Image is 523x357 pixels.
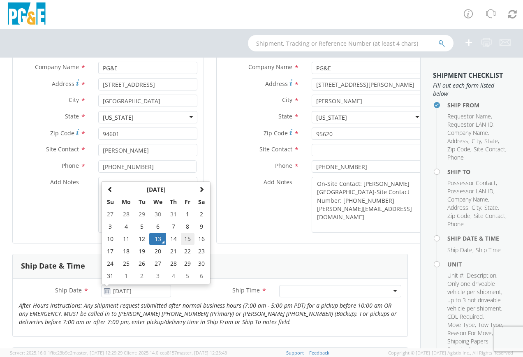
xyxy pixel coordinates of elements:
[194,233,208,245] td: 16
[447,313,484,321] li: ,
[265,80,288,88] span: Address
[69,96,79,104] span: City
[264,129,288,137] span: Zip Code
[118,220,135,233] td: 4
[149,208,167,220] td: 30
[467,271,496,279] span: Description
[447,179,496,187] span: Possessor Contact
[264,178,292,186] span: Add Notes
[447,204,468,211] span: Address
[103,220,118,233] td: 3
[124,350,227,356] span: Client: 2025.14.0-cea8157
[478,321,502,329] span: Tow Type
[447,121,493,128] span: Requestor LAN ID
[149,233,167,245] td: 13
[474,145,507,153] li: ,
[21,262,85,270] h3: Ship Date & Time
[447,195,489,204] li: ,
[118,208,135,220] td: 28
[72,350,123,356] span: master, [DATE] 12:29:29
[194,208,208,220] td: 2
[275,162,292,169] span: Phone
[447,169,511,175] h4: Ship To
[103,208,118,220] td: 27
[181,220,195,233] td: 8
[282,96,292,104] span: City
[50,178,79,186] span: Add Notes
[447,337,488,353] span: Shipping Papers Required
[484,137,498,145] span: State
[447,271,465,280] li: ,
[474,145,505,153] span: Site Contact
[107,186,113,192] span: Previous Month
[447,280,502,312] span: Only one driveable vehicle per shipment, up to 3 not driveable vehicle per shipment
[447,121,495,129] li: ,
[135,257,149,270] td: 26
[194,270,208,282] td: 6
[278,112,292,120] span: State
[118,270,135,282] td: 1
[447,212,470,220] span: Zip Code
[447,321,475,329] span: Move Type
[447,137,468,145] span: Address
[447,187,493,195] span: Possessor LAN ID
[474,212,505,220] span: Site Contact
[181,196,195,208] th: Fr
[103,196,118,208] th: Su
[166,208,181,220] td: 31
[447,212,472,220] li: ,
[103,233,118,245] td: 10
[135,220,149,233] td: 5
[259,145,292,153] span: Site Contact
[472,137,482,145] li: ,
[149,245,167,257] td: 20
[447,235,511,241] h4: Ship Date & Time
[447,204,470,212] li: ,
[248,35,454,51] input: Shipment, Tracking or Reference Number (at least 4 chars)
[52,80,74,88] span: Address
[46,145,79,153] span: Site Contact
[135,245,149,257] td: 19
[118,257,135,270] td: 25
[166,270,181,282] td: 4
[194,196,208,208] th: Sa
[103,114,134,122] div: [US_STATE]
[447,271,463,279] span: Unit #
[103,270,118,282] td: 31
[433,71,503,80] strong: Shipment Checklist
[474,212,507,220] li: ,
[472,204,481,211] span: City
[447,129,488,137] span: Company Name
[447,112,491,120] span: Requestor Name
[447,313,483,320] span: CDL Required
[103,257,118,270] td: 24
[309,350,329,356] a: Feedback
[50,129,74,137] span: Zip Code
[447,145,472,153] li: ,
[447,246,472,254] span: Ship Date
[199,186,204,192] span: Next Month
[118,245,135,257] td: 18
[6,2,47,27] img: pge-logo-06675f144f4cfa6a6814.png
[194,220,208,233] td: 9
[447,321,476,329] li: ,
[194,245,208,257] td: 23
[447,179,497,187] li: ,
[472,204,482,212] li: ,
[447,145,470,153] span: Zip Code
[65,112,79,120] span: State
[166,257,181,270] td: 28
[484,204,499,212] li: ,
[447,246,474,254] li: ,
[447,112,492,121] li: ,
[194,257,208,270] td: 30
[447,102,511,108] h4: Ship From
[181,270,195,282] td: 5
[447,153,464,161] span: Phone
[118,196,135,208] th: Mo
[19,301,397,326] i: After Hours Instructions: Any shipment request submitted after normal business hours (7:00 am - 5...
[447,195,488,203] span: Company Name
[476,246,501,254] span: Ship Time
[166,220,181,233] td: 7
[181,208,195,220] td: 1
